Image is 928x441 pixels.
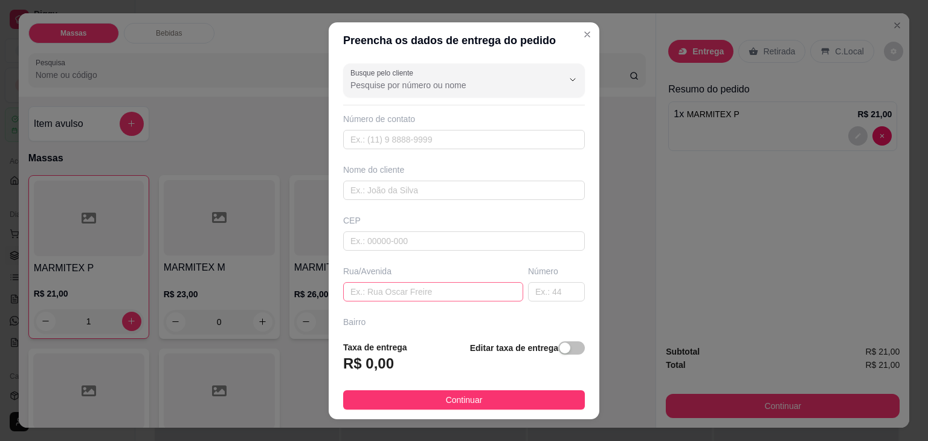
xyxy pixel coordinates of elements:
input: Ex.: João da Silva [343,181,585,200]
input: Ex.: 44 [528,282,585,301]
h3: R$ 0,00 [343,354,394,373]
input: Ex.: Rua Oscar Freire [343,282,523,301]
div: Número de contato [343,113,585,125]
div: Nome do cliente [343,164,585,176]
input: Busque pelo cliente [350,79,544,91]
button: Close [578,25,597,44]
strong: Editar taxa de entrega [470,343,558,353]
div: CEP [343,214,585,227]
button: Show suggestions [563,70,582,89]
input: Ex.: 00000-000 [343,231,585,251]
strong: Taxa de entrega [343,343,407,352]
button: Continuar [343,390,585,410]
span: Continuar [446,393,483,407]
input: Ex.: (11) 9 8888-9999 [343,130,585,149]
header: Preencha os dados de entrega do pedido [329,22,599,59]
div: Bairro [343,316,585,328]
label: Busque pelo cliente [350,68,417,78]
div: Número [528,265,585,277]
div: Rua/Avenida [343,265,523,277]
